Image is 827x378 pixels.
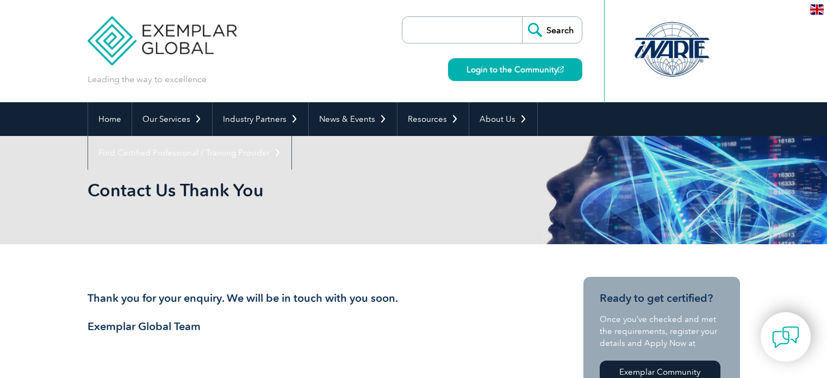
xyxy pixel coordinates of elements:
[772,324,799,351] img: contact-chat.png
[88,102,132,136] a: Home
[600,292,724,305] h3: Ready to get certified?
[88,292,544,305] h3: Thank you for your enquiry. We will be in touch with you soon.
[132,102,212,136] a: Our Services
[469,102,537,136] a: About Us
[88,73,207,85] p: Leading the way to excellence
[522,17,582,43] input: Search
[448,58,582,81] a: Login to the Community
[88,136,291,170] a: Find Certified Professional / Training Provider
[88,320,544,333] h3: Exemplar Global Team
[600,313,724,349] p: Once you’ve checked and met the requirements, register your details and Apply Now at
[213,102,308,136] a: Industry Partners
[88,179,505,201] h1: Contact Us Thank You
[558,66,564,72] img: open_square.png
[810,4,824,15] img: en
[309,102,397,136] a: News & Events
[397,102,469,136] a: Resources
